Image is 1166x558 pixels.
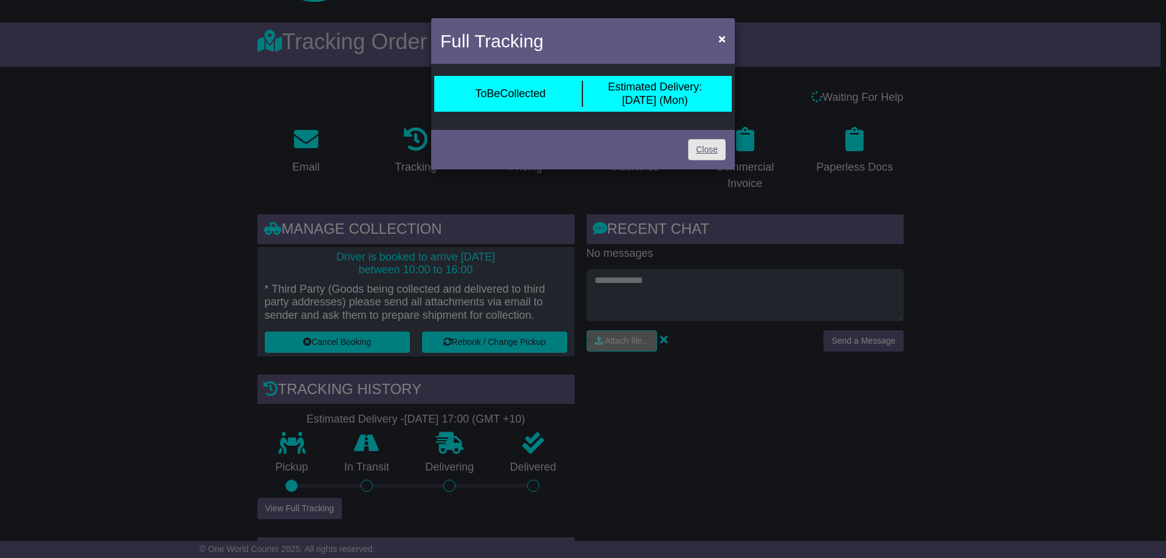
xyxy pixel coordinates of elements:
[712,26,732,51] button: Close
[688,139,726,160] a: Close
[475,87,545,101] div: ToBeCollected
[608,81,702,93] span: Estimated Delivery:
[440,27,544,55] h4: Full Tracking
[718,32,726,46] span: ×
[608,81,702,107] div: [DATE] (Mon)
